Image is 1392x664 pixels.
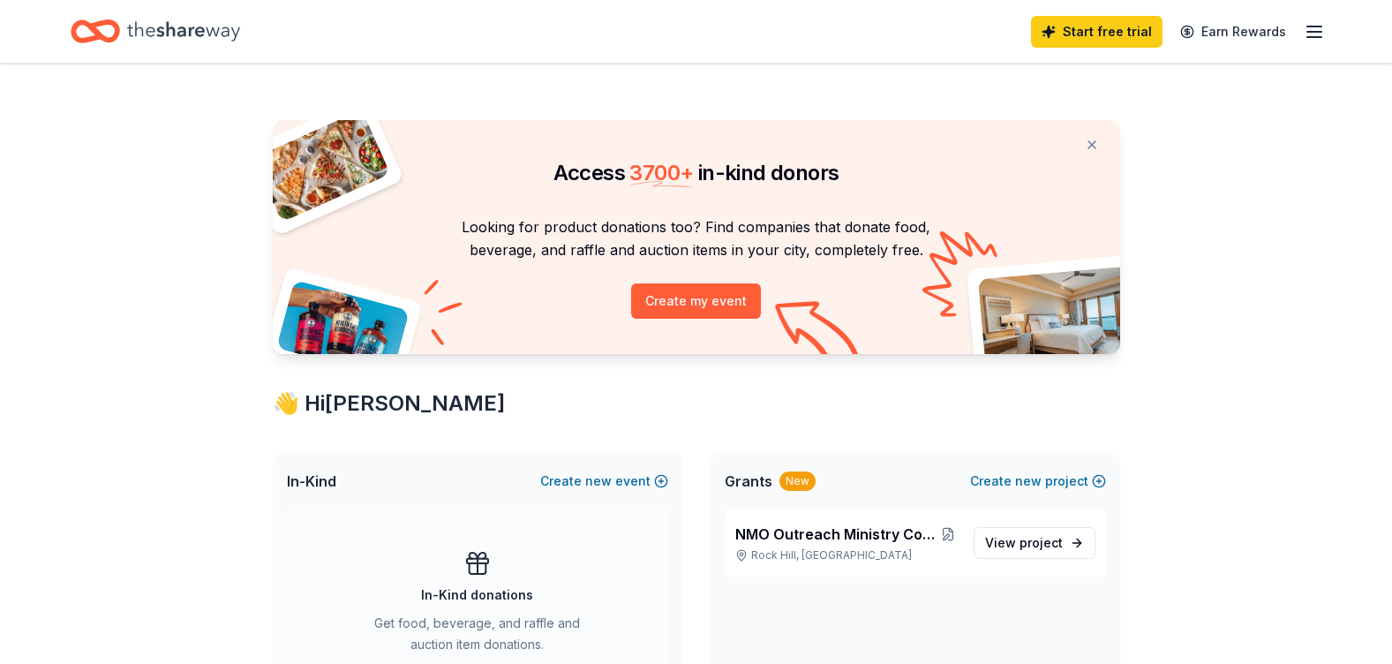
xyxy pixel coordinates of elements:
div: Get food, beverage, and raffle and auction item donations. [357,613,598,662]
p: Rock Hill, [GEOGRAPHIC_DATA] [735,548,959,562]
div: New [779,472,816,491]
button: Createnewevent [540,471,668,492]
div: In-Kind donations [421,585,533,606]
a: Home [71,11,240,52]
a: Earn Rewards [1170,16,1297,48]
span: project [1020,535,1063,550]
span: new [585,471,612,492]
span: NMO Outreach Ministry Community Giveaway [735,524,937,545]
a: Start free trial [1031,16,1163,48]
img: Pizza [252,109,390,223]
a: View project [974,527,1095,559]
button: Createnewproject [970,471,1106,492]
span: Access in-kind donors [553,160,839,185]
span: new [1015,471,1042,492]
div: 👋 Hi [PERSON_NAME] [273,389,1120,418]
span: In-Kind [287,471,336,492]
img: Curvy arrow [775,301,863,367]
button: Create my event [631,283,761,319]
span: Grants [725,471,772,492]
p: Looking for product donations too? Find companies that donate food, beverage, and raffle and auct... [294,215,1099,262]
span: View [985,532,1063,554]
span: 3700 + [629,160,693,185]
